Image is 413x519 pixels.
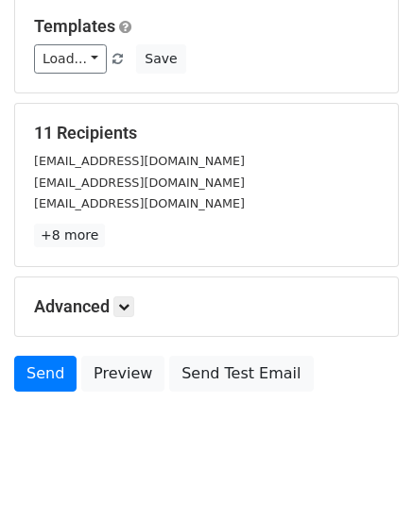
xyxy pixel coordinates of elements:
a: Templates [34,16,115,36]
iframe: Chat Widget [318,428,413,519]
h5: Advanced [34,296,379,317]
small: [EMAIL_ADDRESS][DOMAIN_NAME] [34,196,245,210]
small: [EMAIL_ADDRESS][DOMAIN_NAME] [34,176,245,190]
a: Send [14,356,77,392]
h5: 11 Recipients [34,123,379,143]
a: Send Test Email [169,356,313,392]
a: Load... [34,44,107,74]
small: [EMAIL_ADDRESS][DOMAIN_NAME] [34,154,245,168]
a: +8 more [34,224,105,247]
a: Preview [81,356,164,392]
button: Save [136,44,185,74]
